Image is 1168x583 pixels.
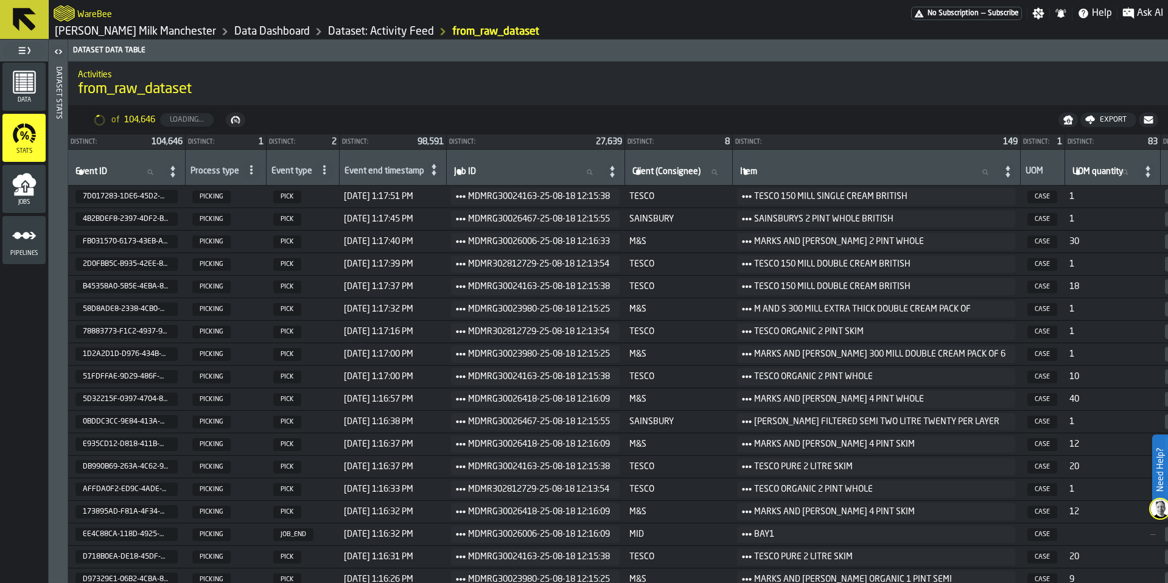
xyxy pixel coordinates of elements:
div: title-from_raw_dataset [68,61,1168,105]
span: CASE [1027,258,1057,271]
span: PICK [273,461,301,473]
span: FB031570-6173-43EB-A000-F1EE9C8851CC [83,237,168,246]
div: from_raw_dataset [452,25,539,38]
span: M&S [629,507,727,517]
span: CASE [1027,303,1057,316]
span: PICKING [192,348,231,361]
div: Dataset Data Table [71,46,1166,55]
div: StatList-item-Distinct: [1065,134,1160,149]
span: SAINSBURY [629,417,727,427]
span: 2 [332,138,337,146]
span: MDMRG30026418-25-08-18 12:16:09 [468,504,610,519]
span: DB990B69-263A-4C62-950C-7C4D82B835C8 [75,460,178,473]
span: 51FDFFAE-9D29-486F-A96A-5EB63A1514B9 [75,370,178,383]
span: 20 [1069,462,1155,472]
span: 0BDDC3CC-9E84-413A-9F27-E2C917A49C63 [83,417,168,426]
label: button-toggle-Notifications [1050,7,1072,19]
span: PICK [273,190,301,203]
header: Dataset Data Table [68,40,1168,61]
a: link-to-/wh/i/b09612b5-e9f1-4a3a-b0a4-784729d61419/data [234,25,310,38]
span: MDMRG30026006-25-08-18 12:16:09 [468,527,610,542]
h2: Sub Title [77,7,112,19]
span: MARKS AND [PERSON_NAME] 4 PINT WHOLE [754,392,1005,407]
span: 8 [725,138,730,146]
span: [DATE] 1:17:40 PM [344,237,441,246]
span: MDMRG30026418-25-08-18 12:16:09 [468,437,610,452]
div: Event type [271,166,312,178]
span: Pipelines [2,250,46,257]
span: FB031570-6173-43EB-A000-F1EE9C8851CC [75,235,178,248]
span: M&S [629,304,727,314]
span: AFFDA0F2-ED9C-4ADE-9D33-570E4031182B [83,485,168,494]
span: EE4C88CA-118D-4925-AC9D-E059087ED023 [83,530,168,539]
span: 149 [1003,138,1018,146]
span: PICK [273,506,301,518]
span: E935CD12-D818-411B-AE36-54DE5DE005BF [83,440,168,449]
span: MDMRG30026467-25-08-18 12:15:55 [468,414,610,429]
button: button- [1058,113,1078,127]
span: MDMRG30023980-25-08-18 12:15:25 [468,302,610,316]
span: [DATE] 1:16:37 PM [344,439,441,449]
span: PICK [273,416,301,428]
span: CASE [1027,506,1057,518]
span: [DATE] 1:17:16 PM [344,327,441,337]
span: D718B0EA-DE18-45DF-82AD-D4CC537B5577 [75,550,178,564]
label: button-toggle-Open [50,42,67,64]
span: PICK [273,326,301,338]
span: PICK [273,438,301,451]
span: 0BDDC3CC-9E84-413A-9F27-E2C917A49C63 [75,415,178,428]
span: 104,646 [124,115,155,125]
div: Dataset Stats [54,64,63,580]
span: TESCO [629,192,727,201]
span: TESCO [629,372,727,382]
span: CASE [1027,190,1057,203]
span: 83 [1148,138,1158,146]
span: CASE [1027,213,1057,226]
span: PICKING [192,213,231,226]
span: BAY1 [754,527,1005,542]
span: PICKING [192,236,231,248]
span: MDMRG30026006-25-08-18 12:16:33 [468,234,610,249]
span: 1 [1069,327,1155,337]
span: PICKING [192,551,231,564]
span: label [75,167,107,176]
span: PICKING [192,483,231,496]
span: TESCO ORGANIC 2 PINT SKIM [754,324,1005,339]
span: M&S [629,349,727,359]
span: 78883773-F1C2-4937-9697-251EAD3B2986 [83,327,168,336]
span: CASE [1027,528,1057,541]
span: 4B2BDEF8-2397-4DF2-BD9D-FCBDA396A8CA [83,215,168,223]
span: MDMR302812729-25-08-18 12:13:54 [468,324,610,339]
span: CASE [1027,483,1057,496]
a: link-to-/wh/i/b09612b5-e9f1-4a3a-b0a4-784729d61419/data/activity [328,25,434,38]
span: TESCO ORGANIC 2 PINT WHOLE [754,369,1005,384]
span: 5D32215F-0397-4704-83B5-A974F919CF83 [83,395,168,403]
span: Ask AI [1137,6,1163,21]
span: SAINSBURY [629,214,727,224]
div: Distinct: [269,139,327,145]
span: 58D8ADE8-2338-4CB0-957D-7AD2485F5D64 [83,305,168,313]
label: button-toggle-Toggle Full Menu [2,42,46,59]
span: PICK [273,393,301,406]
li: menu Pipelines [2,216,46,265]
input: label [73,164,163,180]
span: PICK [273,303,301,316]
span: TESCO [629,462,727,472]
h2: Sub Title [78,68,1158,80]
li: menu Stats [2,114,46,162]
span: [DATE] 1:17:00 PM [344,372,441,382]
span: PICKING [192,303,231,316]
span: [DATE] 1:17:39 PM [344,259,441,269]
span: M AND S 300 MILL EXTRA THICK DOUBLE CREAM PACK OF [754,302,1005,316]
span: 4B2BDEF8-2397-4DF2-BD9D-FCBDA396A8CA [75,212,178,226]
span: 7D017283-1DE6-45D2-BFCC-BB5CF7EDBB47 [75,190,178,203]
span: PICKING [192,438,231,451]
span: [DATE] 1:16:37 PM [344,462,441,472]
span: 1D2A2D1D-D976-434B-BB12-7D8049935CB7 [83,350,168,358]
label: button-toggle-Ask AI [1117,6,1168,21]
div: Export [1095,116,1131,124]
span: [DATE] 1:16:32 PM [344,529,441,539]
span: 12 [1069,439,1155,449]
span: 12 [1069,507,1155,517]
span: B45358A0-5B5E-4EBA-830B-E5F4E6747C6D [75,280,178,293]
